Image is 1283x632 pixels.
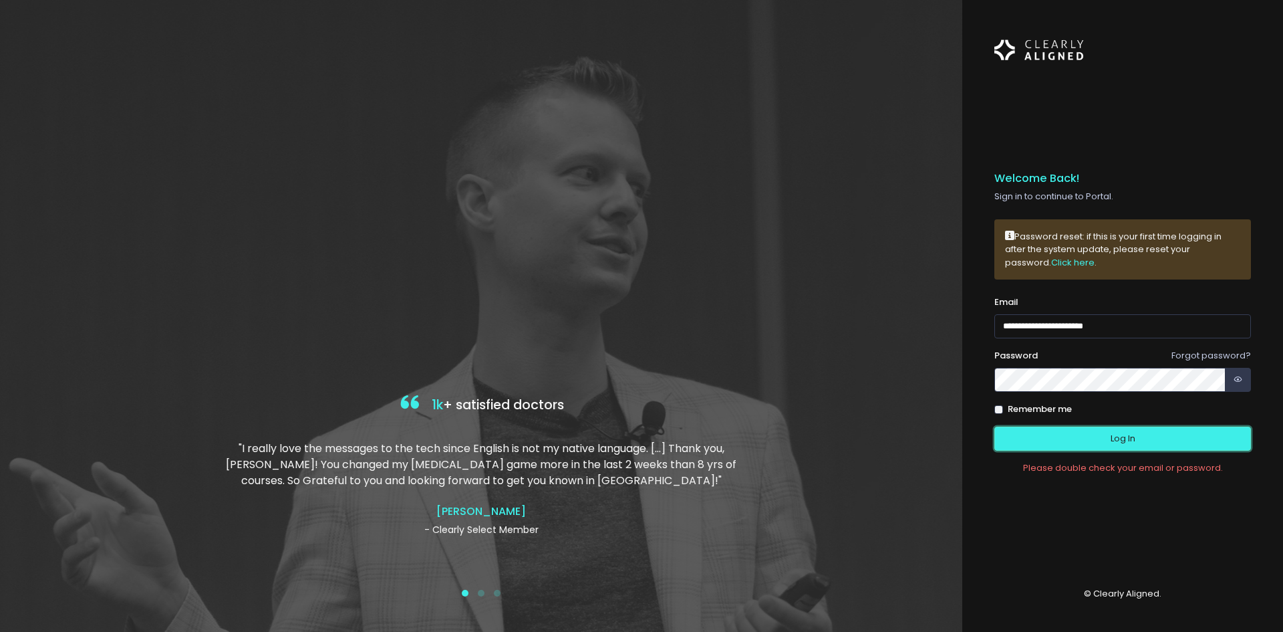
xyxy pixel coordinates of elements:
[223,523,740,537] p: - Clearly Select Member
[994,219,1251,280] div: Password reset: if this is your first time logging in after the system update, please reset your ...
[223,441,740,489] p: "I really love the messages to the tech since English is not my native language. […] Thank you, [...
[994,427,1251,451] button: Log In
[223,505,740,518] h4: [PERSON_NAME]
[1171,349,1251,362] a: Forgot password?
[1051,256,1095,269] a: Click here
[994,296,1018,309] label: Email
[223,392,740,419] h4: + satisfied doctors
[1008,403,1072,416] label: Remember me
[994,349,1038,362] label: Password
[432,396,443,414] span: 1k
[994,587,1251,601] p: © Clearly Aligned.
[994,190,1251,203] p: Sign in to continue to Portal.
[994,32,1084,68] img: Logo Horizontal
[994,172,1251,185] h5: Welcome Back!
[994,461,1251,475] div: Please double check your email or password.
